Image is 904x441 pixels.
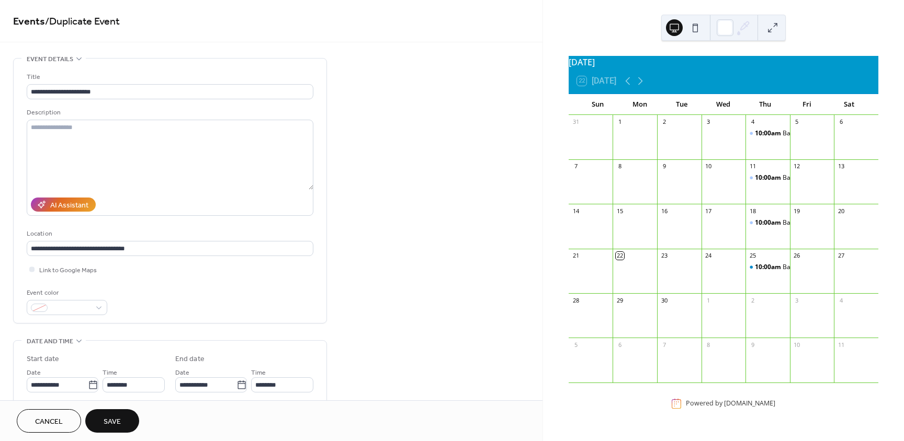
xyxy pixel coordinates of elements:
span: 10:00am [755,173,783,182]
div: 31 [572,118,580,126]
button: AI Assistant [31,198,96,212]
div: 17 [705,207,713,215]
div: 6 [616,341,624,349]
div: [DATE] [569,56,878,68]
span: Time [251,367,266,378]
div: Sun [577,94,619,115]
div: 6 [837,118,845,126]
div: 27 [837,252,845,260]
div: 9 [660,163,668,170]
div: 20 [837,207,845,215]
div: Baby and Me Music Group [745,218,790,227]
div: 12 [793,163,801,170]
span: Cancel [35,416,63,427]
div: 19 [793,207,801,215]
span: Save [104,416,121,427]
div: 5 [793,118,801,126]
div: Wed [703,94,744,115]
span: Date [27,367,41,378]
span: Date [175,367,189,378]
div: 1 [616,118,624,126]
span: / Duplicate Event [45,11,120,32]
div: 9 [749,341,756,349]
div: 13 [837,163,845,170]
span: 10:00am [755,263,783,272]
span: Event details [27,54,73,65]
div: Powered by [686,399,775,408]
div: 10 [705,163,713,170]
div: 10 [793,341,801,349]
div: 3 [793,296,801,304]
div: 15 [616,207,624,215]
div: 3 [705,118,713,126]
div: Location [27,228,311,239]
div: 11 [749,163,756,170]
div: Start date [27,354,59,365]
div: 29 [616,296,624,304]
div: 1 [705,296,713,304]
div: Baby and Me Music Group [783,218,860,227]
div: Title [27,72,311,83]
div: 4 [749,118,756,126]
div: Baby and Me Motor and Movement [783,173,886,182]
div: 14 [572,207,580,215]
div: 4 [837,296,845,304]
div: 2 [660,118,668,126]
div: 22 [616,252,624,260]
div: 2 [749,296,756,304]
div: 7 [572,163,580,170]
div: 25 [749,252,756,260]
div: AI Assistant [50,200,88,211]
span: 10:00am [755,218,783,227]
button: Save [85,409,139,433]
div: Thu [744,94,786,115]
div: Baby and Me Motor and Movement [745,173,790,182]
div: 30 [660,296,668,304]
span: 10:00am [755,129,783,138]
div: Baby & Me Early Literacy Group [783,263,875,272]
div: 18 [749,207,756,215]
div: End date [175,354,205,365]
div: 16 [660,207,668,215]
div: Baby and Me Music Group [783,129,860,138]
div: Sat [828,94,870,115]
div: Description [27,107,311,118]
div: 5 [572,341,580,349]
div: Tue [661,94,703,115]
button: Cancel [17,409,81,433]
a: [DOMAIN_NAME] [724,399,775,408]
div: Event color [27,287,105,298]
a: Events [13,11,45,32]
div: Baby and Me Music Group [745,129,790,138]
div: 7 [660,341,668,349]
div: 8 [705,341,713,349]
span: Link to Google Maps [39,265,97,276]
div: Baby & Me Early Literacy Group [745,263,790,272]
div: 23 [660,252,668,260]
span: Time [103,367,117,378]
div: Fri [786,94,828,115]
div: Mon [619,94,661,115]
div: 26 [793,252,801,260]
div: 24 [705,252,713,260]
span: Date and time [27,336,73,347]
div: 11 [837,341,845,349]
div: 8 [616,163,624,170]
div: 28 [572,296,580,304]
div: 21 [572,252,580,260]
